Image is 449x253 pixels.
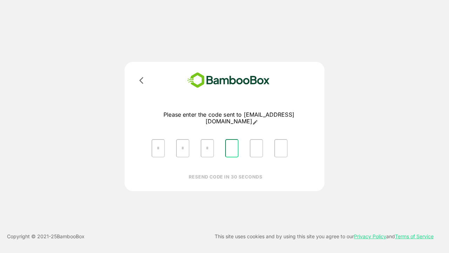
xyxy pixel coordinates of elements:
input: Please enter OTP character 3 [201,139,214,157]
p: This site uses cookies and by using this site you agree to our and [215,232,434,241]
input: Please enter OTP character 6 [274,139,288,157]
input: Please enter OTP character 5 [250,139,263,157]
a: Terms of Service [395,233,434,239]
input: Please enter OTP character 4 [225,139,239,157]
p: Please enter the code sent to [EMAIL_ADDRESS][DOMAIN_NAME] [146,111,312,125]
p: Copyright © 2021- 25 BambooBox [7,232,85,241]
input: Please enter OTP character 1 [152,139,165,157]
input: Please enter OTP character 2 [176,139,189,157]
a: Privacy Policy [354,233,386,239]
img: bamboobox [177,70,280,90]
